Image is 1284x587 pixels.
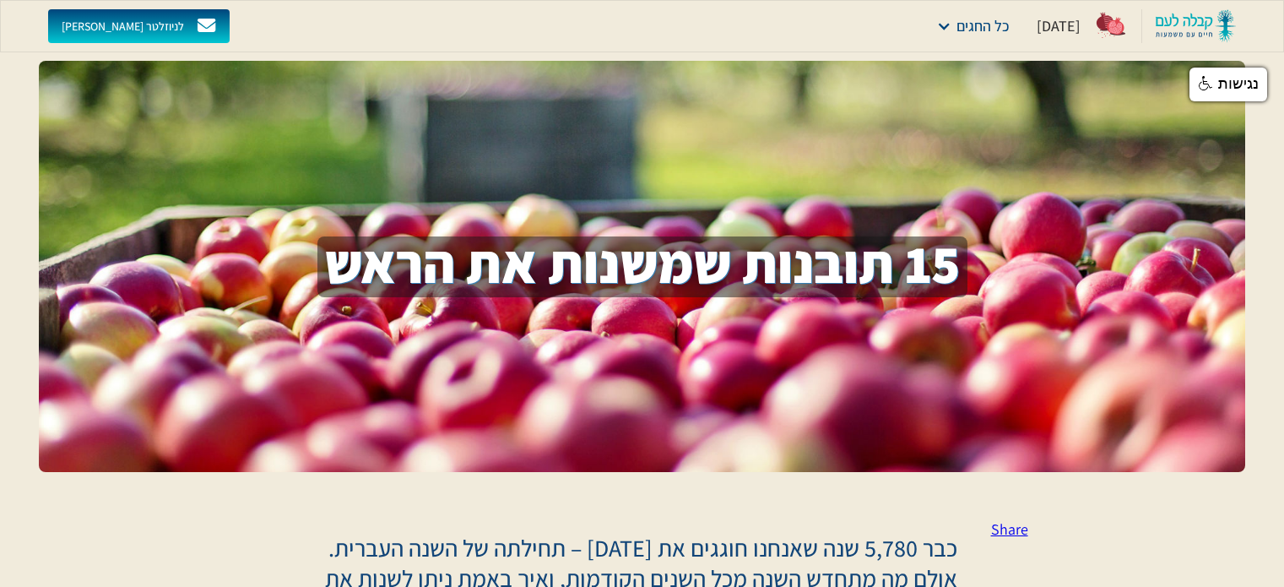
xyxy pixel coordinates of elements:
img: נגישות [1199,76,1214,91]
div: [PERSON_NAME] לניוזלטר [62,19,184,34]
a: נגישות [1189,68,1267,101]
a: [PERSON_NAME] לניוזלטר [48,9,230,43]
a: [DATE] [1030,9,1135,43]
img: kabbalah-laam-logo-colored-transparent [1156,9,1237,43]
span: נגישות [1218,75,1259,92]
div: [DATE] [1037,16,1081,36]
div: כל החגים [956,14,1010,38]
div: כל החגים [929,9,1016,43]
h1: 15 תובנות שמשנות את הראש [317,236,967,297]
a: Share [991,519,1028,539]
